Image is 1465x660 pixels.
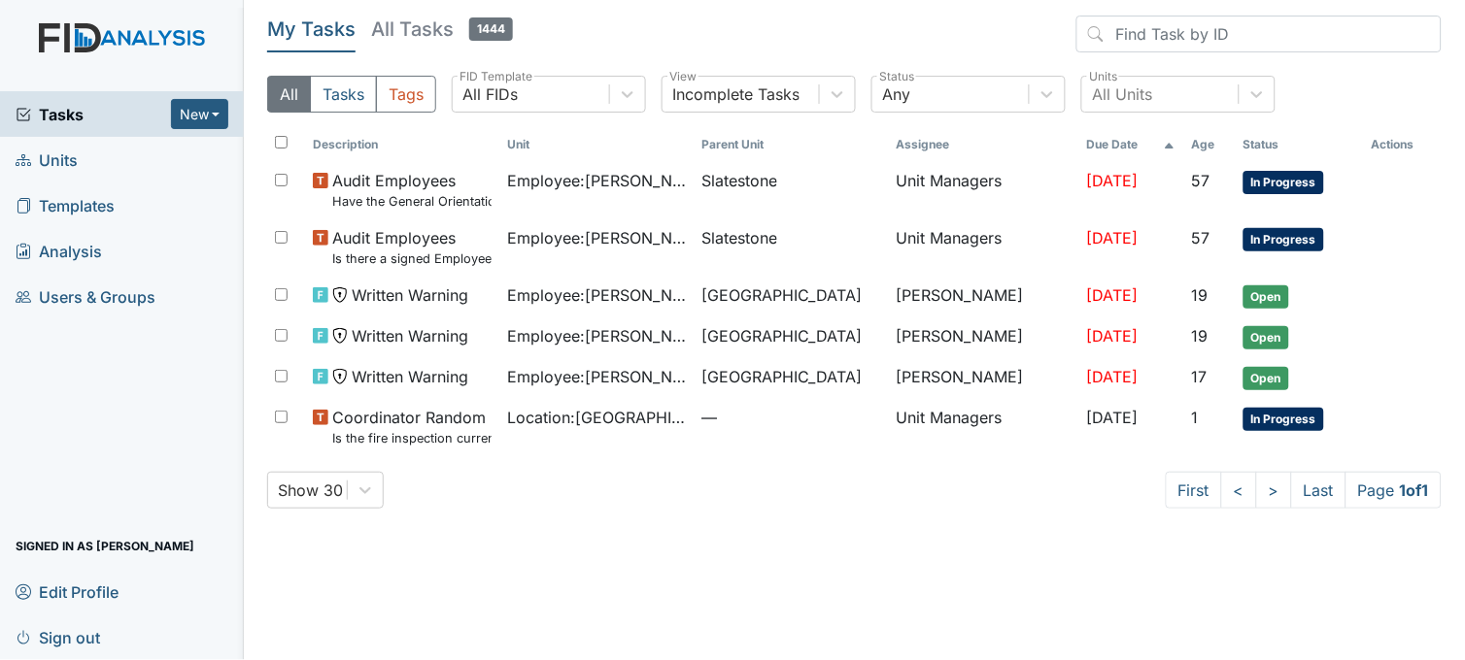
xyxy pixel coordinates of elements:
[1244,367,1289,390] span: Open
[267,76,311,113] button: All
[888,276,1078,316] td: [PERSON_NAME]
[1166,472,1222,509] a: First
[275,136,288,148] input: Toggle All Rows Selected
[507,324,686,347] span: Employee : [PERSON_NAME]
[888,398,1078,455] td: Unit Managers
[267,76,436,113] div: Type filter
[701,169,777,192] span: Slatestone
[694,128,888,161] th: Toggle SortBy
[1086,171,1138,190] span: [DATE]
[701,283,862,307] span: [GEOGRAPHIC_DATA]
[499,128,694,161] th: Toggle SortBy
[888,218,1078,276] td: Unit Managers
[1346,472,1442,509] span: Page
[352,365,468,388] span: Written Warning
[16,190,115,220] span: Templates
[1364,128,1442,161] th: Actions
[1086,285,1138,305] span: [DATE]
[332,249,492,268] small: Is there a signed Employee Job Description in the file for the employee's current position?
[1191,171,1209,190] span: 57
[701,226,777,249] span: Slatestone
[16,531,194,561] span: Signed in as [PERSON_NAME]
[888,316,1078,357] td: [PERSON_NAME]
[1191,326,1208,346] span: 19
[310,76,377,113] button: Tasks
[1221,472,1257,509] a: <
[16,281,155,312] span: Users & Groups
[1086,367,1138,386] span: [DATE]
[1086,408,1138,427] span: [DATE]
[888,128,1078,161] th: Assignee
[1236,128,1364,161] th: Toggle SortBy
[171,99,229,129] button: New
[1244,171,1324,194] span: In Progress
[305,128,499,161] th: Toggle SortBy
[701,365,862,388] span: [GEOGRAPHIC_DATA]
[1256,472,1292,509] a: >
[1078,128,1183,161] th: Toggle SortBy
[16,145,78,175] span: Units
[1166,472,1442,509] nav: task-pagination
[371,16,513,43] h5: All Tasks
[352,283,468,307] span: Written Warning
[16,577,119,607] span: Edit Profile
[16,103,171,126] a: Tasks
[507,226,686,249] span: Employee : [PERSON_NAME]
[332,226,492,268] span: Audit Employees Is there a signed Employee Job Description in the file for the employee's current...
[332,406,492,447] span: Coordinator Random Is the fire inspection current (from the Fire Marshall)?
[462,82,518,106] div: All FIDs
[278,478,343,502] div: Show 30
[882,82,910,106] div: Any
[16,622,100,652] span: Sign out
[1244,285,1289,309] span: Open
[507,406,686,429] span: Location : [GEOGRAPHIC_DATA]
[1092,82,1152,106] div: All Units
[1244,228,1324,251] span: In Progress
[1086,326,1138,346] span: [DATE]
[888,161,1078,218] td: Unit Managers
[332,429,492,447] small: Is the fire inspection current (from the Fire [PERSON_NAME])?
[1086,228,1138,247] span: [DATE]
[701,324,862,347] span: [GEOGRAPHIC_DATA]
[507,283,686,307] span: Employee : [PERSON_NAME]
[1191,228,1209,247] span: 57
[507,365,686,388] span: Employee : [PERSON_NAME][GEOGRAPHIC_DATA]
[1291,472,1346,509] a: Last
[332,192,492,211] small: Have the General Orientation and ICF Orientation forms been completed?
[1191,367,1207,386] span: 17
[1191,408,1198,427] span: 1
[507,169,686,192] span: Employee : [PERSON_NAME]
[1076,16,1442,52] input: Find Task by ID
[1183,128,1235,161] th: Toggle SortBy
[888,357,1078,398] td: [PERSON_NAME]
[352,324,468,347] span: Written Warning
[267,16,356,43] h5: My Tasks
[469,17,513,41] span: 1444
[1244,408,1324,431] span: In Progress
[1191,285,1208,305] span: 19
[672,82,800,106] div: Incomplete Tasks
[16,236,102,266] span: Analysis
[332,169,492,211] span: Audit Employees Have the General Orientation and ICF Orientation forms been completed?
[376,76,436,113] button: Tags
[1400,480,1429,500] strong: 1 of 1
[1244,326,1289,349] span: Open
[701,406,880,429] span: —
